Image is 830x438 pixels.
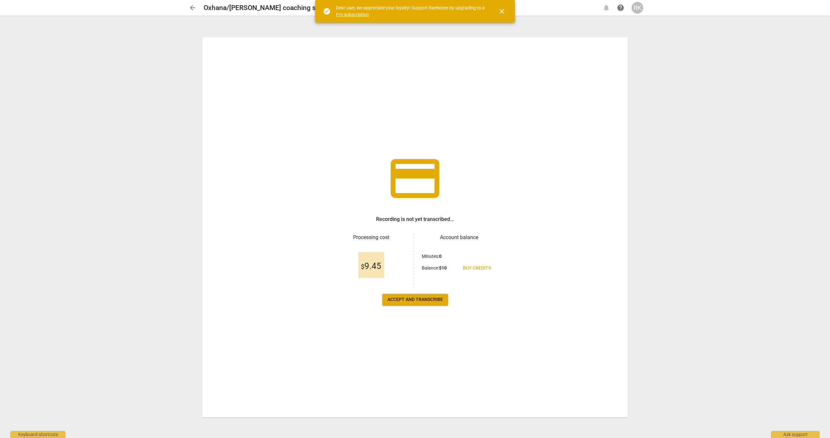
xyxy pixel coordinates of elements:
[494,4,510,19] button: Close
[361,261,381,271] span: 9.45
[463,265,491,271] span: Buy credits
[376,215,454,223] h3: Recording is not yet transcribed...
[10,431,65,438] div: Keyboard shortcuts
[386,149,444,208] span: credit_card
[422,253,442,260] p: Minutes :
[361,263,364,271] span: $
[189,4,196,12] span: arrow_back
[336,12,369,17] a: Pro subscription
[498,7,506,15] span: close
[387,296,443,303] span: Accept and transcribe
[617,4,624,12] span: help
[323,7,331,15] span: check_circle
[422,234,496,241] h3: Account balance
[336,5,486,18] div: Dear user, we appreciate your loyalty! Support RaeNotes by upgrading to a
[615,2,626,14] a: Help
[422,265,447,271] p: Balance :
[334,234,408,241] h3: Processing cost
[632,2,643,14] button: RK
[439,265,447,271] b: $ 10
[439,254,442,259] b: 0
[382,294,448,305] button: Accept and transcribe
[204,4,336,12] h2: Oxhana/[PERSON_NAME] coaching session
[458,262,496,274] a: Buy credits
[771,431,820,438] div: Ask support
